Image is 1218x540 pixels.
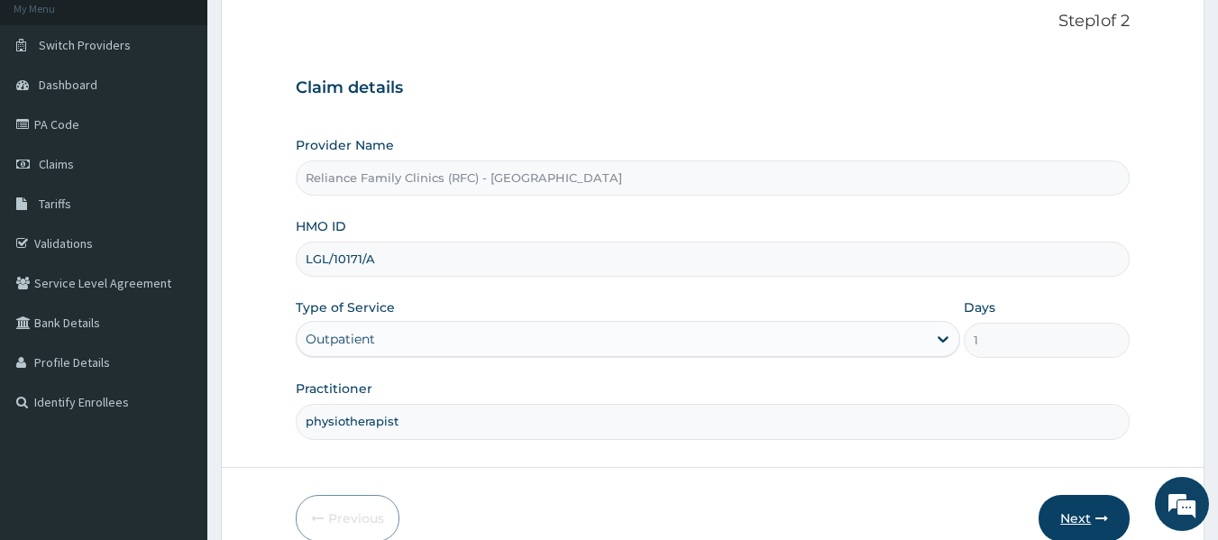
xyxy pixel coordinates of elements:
div: Outpatient [306,330,375,348]
input: Enter HMO ID [296,242,1131,277]
span: Dashboard [39,77,97,93]
span: Tariffs [39,196,71,212]
span: Switch Providers [39,37,131,53]
textarea: Type your message and hit 'Enter' [9,353,343,416]
input: Enter Name [296,404,1131,439]
div: Minimize live chat window [296,9,339,52]
p: Step 1 of 2 [296,12,1131,32]
label: Provider Name [296,136,394,154]
label: HMO ID [296,217,346,235]
div: Chat with us now [94,101,303,124]
span: Claims [39,156,74,172]
label: Practitioner [296,380,372,398]
label: Type of Service [296,298,395,316]
span: We're online! [105,158,249,340]
h3: Claim details [296,78,1131,98]
img: d_794563401_company_1708531726252_794563401 [33,90,73,135]
label: Days [964,298,995,316]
